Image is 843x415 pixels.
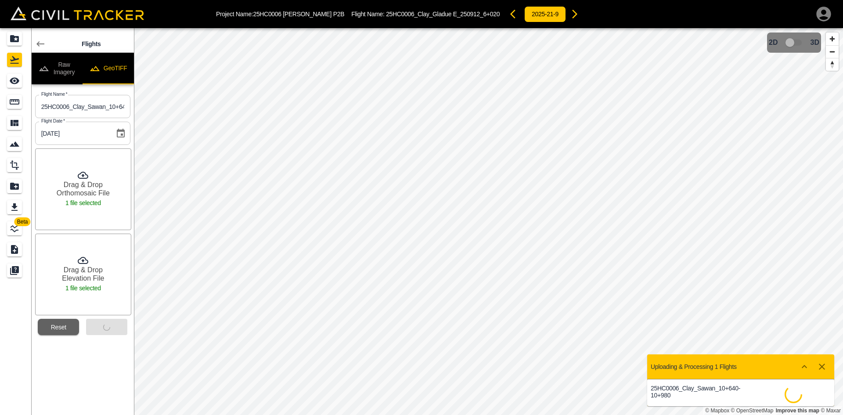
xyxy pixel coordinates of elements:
[776,408,819,414] a: Map feedback
[731,408,774,414] a: OpenStreetMap
[351,11,500,18] p: Flight Name:
[826,58,839,71] button: Reset bearing to north
[651,363,737,370] p: Uploading & Processing 1 Flights
[134,28,843,415] canvas: Map
[705,408,729,414] a: Mapbox
[11,7,144,20] img: Civil Tracker
[386,11,500,18] span: 25HC0006_Clay_Gladue E_250912_6+020
[651,385,741,399] p: 25HC0006_Clay_Sawan_10+640-10+980
[811,39,819,47] span: 3D
[782,34,807,51] span: 3D model not uploaded yet
[769,39,778,47] span: 2D
[216,11,344,18] p: Project Name: 25HC0006 [PERSON_NAME] P2B
[826,45,839,58] button: Zoom out
[826,32,839,45] button: Zoom in
[821,408,841,414] a: Maxar
[796,358,813,375] button: Show more
[524,6,566,22] button: 2025-21-9
[783,384,803,404] span: Processing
